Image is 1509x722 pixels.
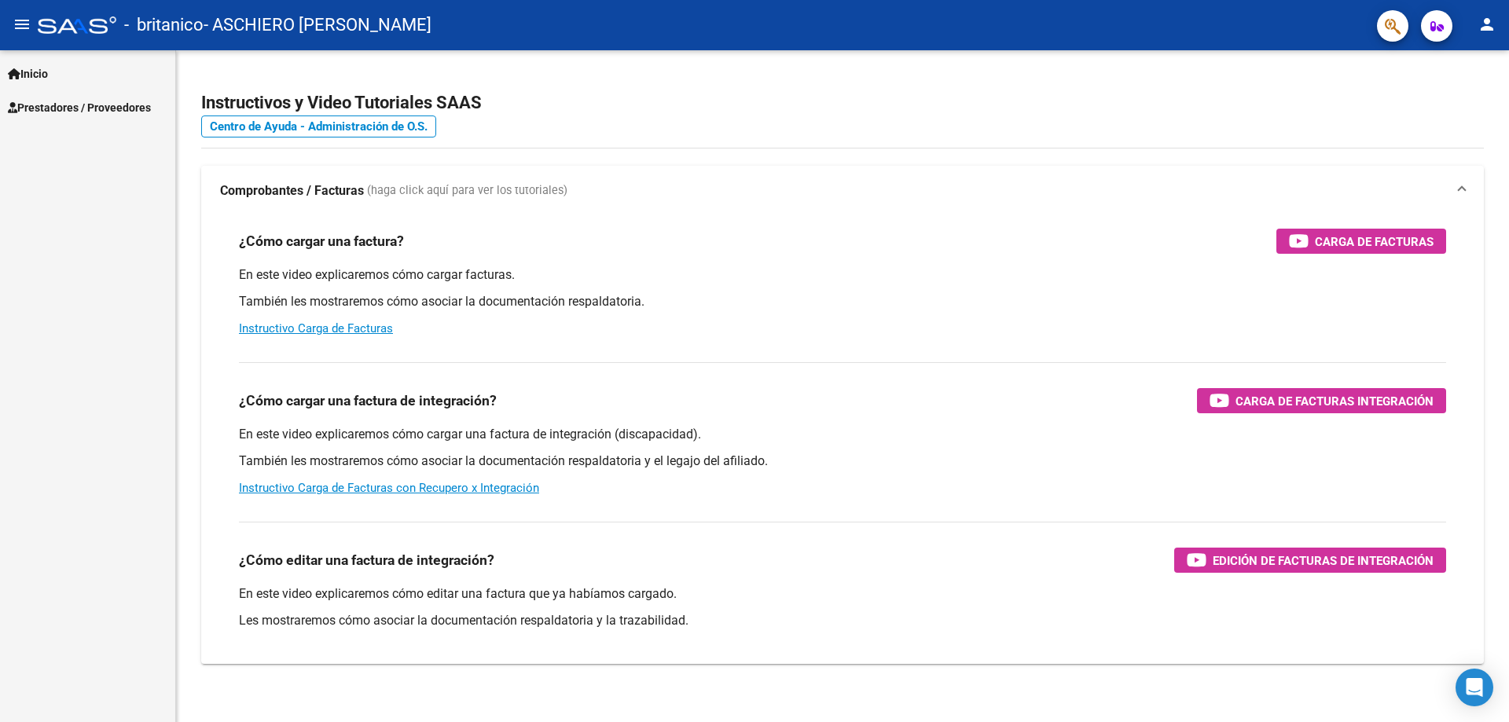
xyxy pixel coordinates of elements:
[239,230,404,252] h3: ¿Cómo cargar una factura?
[239,549,494,571] h3: ¿Cómo editar una factura de integración?
[1478,15,1496,34] mat-icon: person
[239,390,497,412] h3: ¿Cómo cargar una factura de integración?
[1197,388,1446,413] button: Carga de Facturas Integración
[1276,229,1446,254] button: Carga de Facturas
[8,65,48,82] span: Inicio
[201,166,1484,216] mat-expansion-panel-header: Comprobantes / Facturas (haga click aquí para ver los tutoriales)
[201,216,1484,664] div: Comprobantes / Facturas (haga click aquí para ver los tutoriales)
[220,182,364,200] strong: Comprobantes / Facturas
[239,481,539,495] a: Instructivo Carga de Facturas con Recupero x Integración
[124,8,204,42] span: - britanico
[239,293,1446,310] p: También les mostraremos cómo asociar la documentación respaldatoria.
[1456,669,1493,706] div: Open Intercom Messenger
[13,15,31,34] mat-icon: menu
[239,453,1446,470] p: También les mostraremos cómo asociar la documentación respaldatoria y el legajo del afiliado.
[1315,232,1434,251] span: Carga de Facturas
[1235,391,1434,411] span: Carga de Facturas Integración
[201,88,1484,118] h2: Instructivos y Video Tutoriales SAAS
[1213,551,1434,570] span: Edición de Facturas de integración
[1174,548,1446,573] button: Edición de Facturas de integración
[239,426,1446,443] p: En este video explicaremos cómo cargar una factura de integración (discapacidad).
[239,266,1446,284] p: En este video explicaremos cómo cargar facturas.
[8,99,151,116] span: Prestadores / Proveedores
[201,115,436,137] a: Centro de Ayuda - Administración de O.S.
[239,612,1446,629] p: Les mostraremos cómo asociar la documentación respaldatoria y la trazabilidad.
[239,585,1446,603] p: En este video explicaremos cómo editar una factura que ya habíamos cargado.
[239,321,393,335] a: Instructivo Carga de Facturas
[204,8,431,42] span: - ASCHIERO [PERSON_NAME]
[367,182,567,200] span: (haga click aquí para ver los tutoriales)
